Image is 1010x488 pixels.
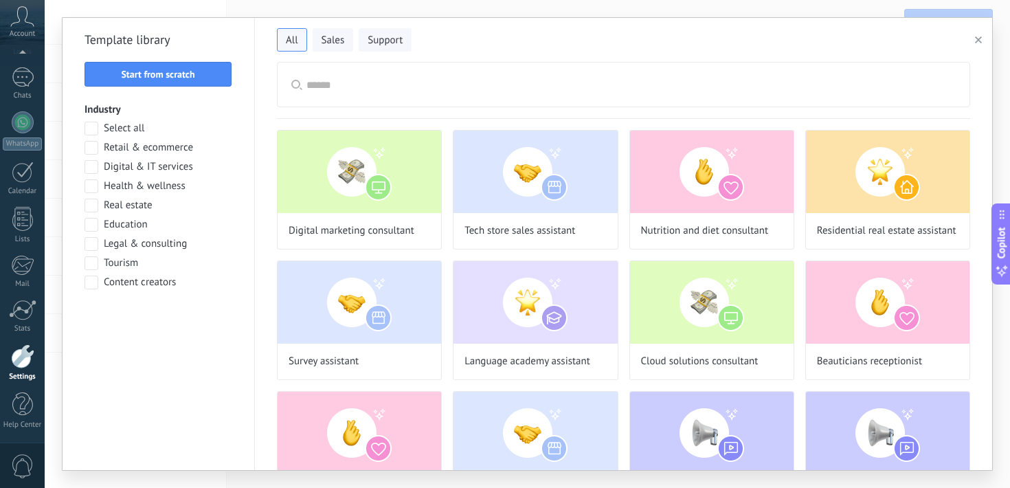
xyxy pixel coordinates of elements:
[104,218,148,232] span: Education
[3,421,43,430] div: Help Center
[464,224,575,238] span: Tech store sales assistant
[104,141,193,155] span: Retail & ecommerce
[121,69,194,79] span: Start from scratch
[3,235,43,244] div: Lists
[641,355,759,368] span: Cloud solutions consultant
[85,29,232,51] h2: Template library
[453,131,617,213] img: Tech store sales assistant
[630,261,794,344] img: Cloud solutions consultant
[817,224,956,238] span: Residential real estate assistant
[368,34,403,47] span: Support
[278,392,441,474] img: Vitamins and supplements expert
[289,355,359,368] span: Survey assistant
[104,276,176,289] span: Content creators
[3,187,43,196] div: Calendar
[322,34,345,47] span: Sales
[104,179,186,193] span: Health & wellness
[359,28,412,52] button: Support
[104,256,138,270] span: Tourism
[806,261,969,344] img: Beauticians receptionist
[453,392,617,474] img: Bookseller
[277,28,307,52] button: All
[104,122,144,135] span: Select all
[995,228,1009,259] span: Copilot
[3,280,43,289] div: Mail
[630,392,794,474] img: Instagram partnership assistant
[104,160,193,174] span: Digital & IT services
[464,355,590,368] span: Language academy assistant
[85,62,232,87] button: Start from scratch
[289,224,414,238] span: Digital marketing consultant
[85,103,232,116] h3: Industry
[3,91,43,100] div: Chats
[104,199,153,212] span: Real estate
[806,392,969,474] img: TikTok partnership assistant
[278,131,441,213] img: Digital marketing consultant
[641,224,769,238] span: Nutrition and diet consultant
[3,324,43,333] div: Stats
[630,131,794,213] img: Nutrition and diet consultant
[3,373,43,381] div: Settings
[104,237,187,251] span: Legal & consulting
[453,261,617,344] img: Language academy assistant
[278,261,441,344] img: Survey assistant
[10,30,35,38] span: Account
[313,28,354,52] button: Sales
[286,34,298,47] span: All
[806,131,969,213] img: Residential real estate assistant
[3,137,42,151] div: WhatsApp
[817,355,922,368] span: Beauticians receptionist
